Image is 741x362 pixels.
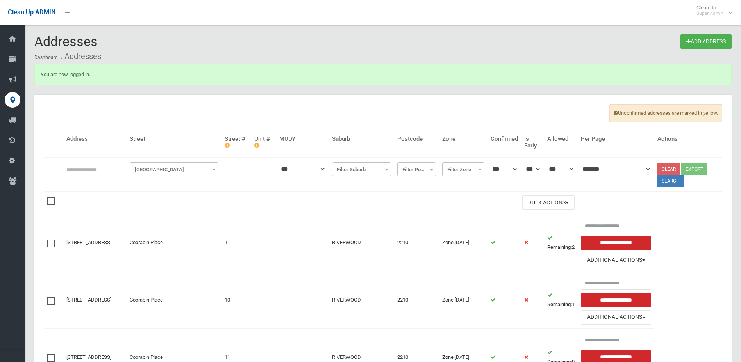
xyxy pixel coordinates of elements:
td: RIVERWOOD [329,214,394,271]
h4: Address [66,136,123,142]
span: Clean Up ADMIN [8,9,55,16]
td: Coorabin Place [127,271,221,329]
li: Addresses [59,49,101,64]
h4: Suburb [332,136,391,142]
h4: Is Early [524,136,541,149]
div: You are now logged in. [34,64,732,85]
button: Additional Actions [581,310,651,325]
h4: Unit # [254,136,273,149]
td: 2210 [394,271,439,329]
h4: Actions [657,136,719,142]
td: 10 [221,271,252,329]
td: RIVERWOOD [329,271,394,329]
span: Filter Postcode [397,162,436,176]
span: Filter Street [132,164,216,175]
td: Coorabin Place [127,214,221,271]
td: 1 [221,214,252,271]
button: Search [657,175,684,187]
a: Add Address [680,34,732,49]
td: 2210 [394,214,439,271]
h4: Allowed [547,136,575,142]
span: Filter Suburb [334,164,389,175]
strong: Remaining: [547,244,572,250]
h4: Per Page [581,136,651,142]
a: Clear [657,163,680,175]
span: Filter Street [130,162,218,176]
small: Super Admin [696,11,723,16]
button: Additional Actions [581,253,651,267]
span: Unconfirmed addresses are marked in yellow. [609,104,722,122]
a: Dashboard [34,55,58,60]
strong: Remaining: [547,302,572,307]
a: [STREET_ADDRESS] [66,354,111,360]
span: Filter Suburb [332,162,391,176]
td: Zone [DATE] [439,214,487,271]
td: 1 [544,271,578,329]
td: Zone [DATE] [439,271,487,329]
button: Export [681,163,707,175]
span: Addresses [34,34,98,49]
span: Filter Zone [442,162,484,176]
button: Bulk Actions [522,195,575,210]
span: Filter Postcode [399,164,434,175]
span: Filter Zone [444,164,482,175]
a: [STREET_ADDRESS] [66,240,111,245]
a: [STREET_ADDRESS] [66,297,111,303]
h4: Street # [225,136,248,149]
h4: Zone [442,136,484,142]
td: 2 [544,214,578,271]
h4: Street [130,136,218,142]
h4: MUD? [279,136,326,142]
span: Clean Up [693,5,731,16]
h4: Postcode [397,136,436,142]
h4: Confirmed [491,136,518,142]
